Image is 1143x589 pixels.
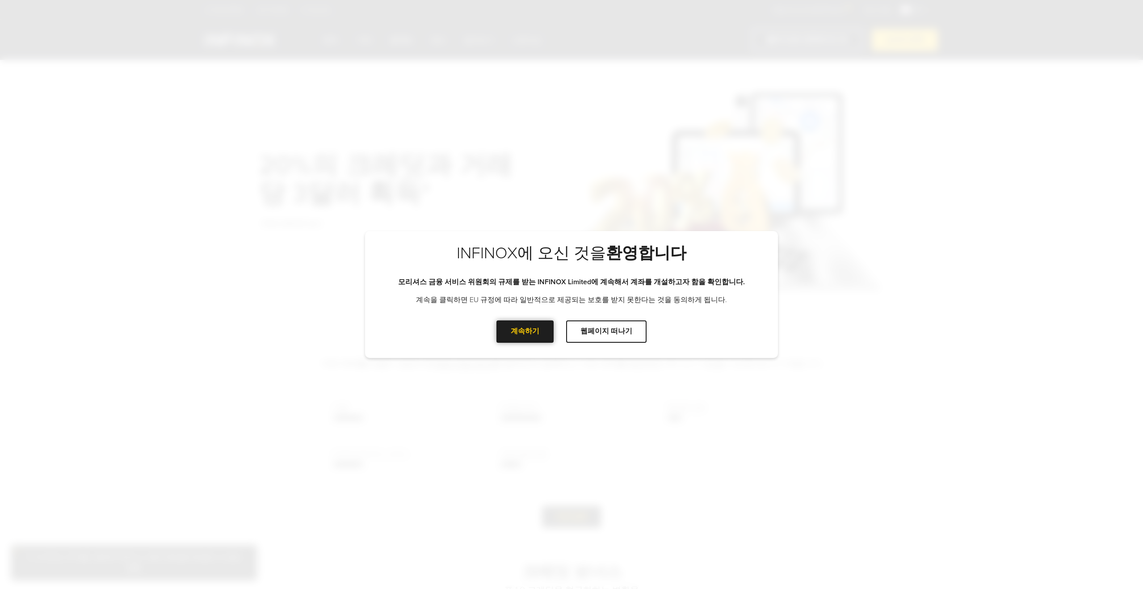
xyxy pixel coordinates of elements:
p: 계속을 클릭하면 EU 규정에 따라 일반적으로 제공되는 보호를 받지 못한다는 것을 동의하게 됩니다. [383,294,760,305]
div: 웹페이지 떠나기 [566,320,647,342]
h2: INFINOX에 오신 것을 [383,244,760,277]
strong: 환영합니다 [606,244,686,263]
div: 계속하기 [496,320,554,342]
strong: 모리셔스 금융 서비스 위원회의 규제를 받는 INFINOX Limited에 계속해서 계좌를 개설하고자 함을 확인합니다. [398,278,745,286]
